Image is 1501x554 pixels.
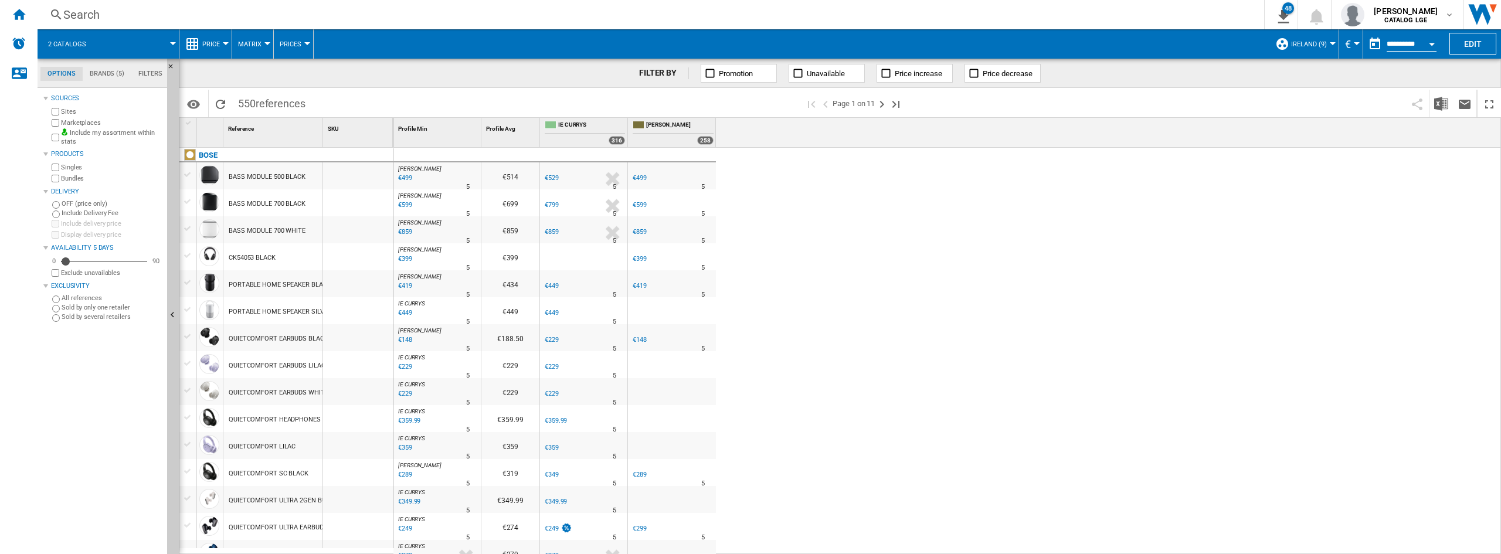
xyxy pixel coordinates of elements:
[481,189,539,216] div: €699
[396,118,481,136] div: Profile Min Sort None
[466,532,470,543] div: Delivery Time : 5 days
[545,363,559,371] div: €229
[484,118,539,136] div: Sort None
[396,442,412,454] div: Last updated : Wednesday, 17 September 2025 00:37
[398,408,425,414] span: IE CURRYS
[396,118,481,136] div: Sort None
[398,165,442,172] span: [PERSON_NAME]
[228,125,254,132] span: Reference
[633,525,647,532] div: €299
[543,280,559,292] div: €449
[481,486,539,513] div: €349.99
[52,175,59,182] input: Bundles
[61,219,162,228] label: Include delivery price
[613,370,616,382] div: Delivery Time : 5 days
[804,90,819,117] button: First page
[630,118,716,147] div: [PERSON_NAME] 258 offers sold by IE HARVEY NORMAN
[238,29,267,59] button: Matrix
[613,289,616,301] div: Delivery Time : 5 days
[52,201,60,209] input: OFF (price only)
[325,118,393,136] div: SKU Sort None
[199,118,223,136] div: Sort None
[51,243,162,253] div: Availability 5 Days
[1478,90,1501,117] button: Maximize
[62,294,162,303] label: All references
[545,498,567,505] div: €349.99
[52,305,60,312] input: Sold by only one retailer
[1421,32,1442,53] button: Open calendar
[895,69,942,78] span: Price increase
[232,90,311,114] span: 550
[633,255,647,263] div: €399
[466,478,470,490] div: Delivery Time : 5 days
[701,235,705,247] div: Delivery Time : 5 days
[545,444,559,451] div: €359
[396,361,412,373] div: Last updated : Wednesday, 17 September 2025 00:35
[631,253,647,265] div: €399
[185,29,226,59] div: Price
[613,505,616,516] div: Delivery Time : 5 days
[62,209,162,217] label: Include Delivery Fee
[543,523,572,535] div: €249
[543,199,559,211] div: €799
[1434,97,1448,111] img: excel-24x24.png
[150,257,162,266] div: 90
[396,199,412,211] div: Last updated : Wednesday, 17 September 2025 06:58
[49,257,59,266] div: 0
[543,469,559,481] div: €349
[613,424,616,436] div: Delivery Time : 5 days
[12,36,26,50] img: alerts-logo.svg
[398,300,425,307] span: IE CURRYS
[398,489,425,495] span: IE CURRYS
[229,433,296,460] div: QUIETCOMFORT LILAC
[631,226,647,238] div: €859
[1363,32,1387,56] button: md-calendar
[1429,90,1453,117] button: Download in Excel
[481,513,539,540] div: €274
[633,174,647,182] div: €499
[697,136,714,145] div: 258 offers sold by IE HARVEY NORMAN
[229,217,305,244] div: BASS MODULE 700 WHITE
[1345,38,1351,50] span: €
[40,67,83,81] md-tab-item: Options
[545,525,559,532] div: €249
[52,295,60,303] input: All references
[1291,40,1327,48] span: Ireland (9)
[543,172,559,184] div: €529
[167,59,181,80] button: Hide
[1384,16,1427,24] b: CATALOG LGE
[280,29,307,59] button: Prices
[52,231,59,239] input: Display delivery price
[52,269,59,277] input: Display delivery price
[1453,90,1476,117] button: Send this report by email
[280,40,301,48] span: Prices
[833,90,875,117] span: Page 1 on 11
[701,343,705,355] div: Delivery Time : 5 days
[52,314,60,322] input: Sold by several retailers
[61,107,162,116] label: Sites
[613,343,616,355] div: Delivery Time : 5 days
[396,307,412,319] div: Last updated : Wednesday, 17 September 2025 00:22
[889,90,903,117] button: Last page
[484,118,539,136] div: Profile Avg Sort None
[398,516,425,522] span: IE CURRYS
[466,316,470,328] div: Delivery Time : 5 days
[613,478,616,490] div: Delivery Time : 5 days
[481,243,539,270] div: €399
[396,388,412,400] div: Last updated : Wednesday, 17 September 2025 00:21
[613,316,616,328] div: Delivery Time : 5 days
[229,271,331,298] div: PORTABLE HOME SPEAKER BLACK
[62,312,162,321] label: Sold by several retailers
[61,230,162,239] label: Display delivery price
[481,270,539,297] div: €434
[466,451,470,463] div: Delivery Time : 5 days
[51,281,162,291] div: Exclusivity
[61,163,162,172] label: Singles
[545,282,559,290] div: €449
[481,351,539,378] div: €229
[877,64,953,83] button: Price increase
[61,118,162,127] label: Marketplaces
[1341,3,1364,26] img: profile.jpg
[51,149,162,159] div: Products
